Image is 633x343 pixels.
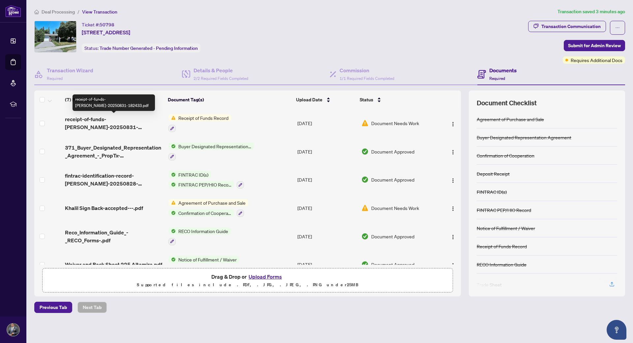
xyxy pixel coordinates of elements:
img: logo [5,5,21,17]
span: 2/2 Required Fields Completed [194,76,248,81]
article: Transaction saved 3 minutes ago [558,8,625,16]
span: Drag & Drop or [211,272,284,281]
button: Transaction Communication [528,21,606,32]
img: IMG-N12319212_1.jpg [35,21,76,52]
div: receipt-of-funds-[PERSON_NAME]-20250831-182433.pdf [73,94,155,111]
button: Status IconReceipt of Funds Record [168,114,231,132]
img: Status Icon [168,227,176,235]
div: FINTRAC PEP/HIO Record [477,206,531,214]
span: 50798 [100,22,114,28]
li: / [77,8,79,16]
th: Document Tag(s) [165,90,294,109]
th: Upload Date [293,90,357,109]
td: [DATE] [295,222,359,251]
button: Logo [448,203,458,213]
span: Requires Additional Docs [571,56,622,64]
img: Document Status [361,233,369,240]
img: Logo [450,206,456,211]
img: Document Status [361,148,369,155]
span: Status [360,96,373,103]
span: Required [489,76,505,81]
div: Notice of Fulfillment / Waiver [477,224,535,232]
span: Document Approved [371,176,414,183]
button: Logo [448,146,458,157]
img: Status Icon [168,209,176,217]
button: Logo [448,259,458,270]
button: Status IconRECO Information Guide [168,227,231,245]
img: Status Icon [168,181,176,188]
button: Submit for Admin Review [564,40,625,51]
div: Receipt of Funds Record [477,243,527,250]
span: FINTRAC ID(s) [176,171,211,178]
button: Previous Tab [34,302,72,313]
img: Logo [450,121,456,127]
span: Khalil Sign Back-accepted---.pdf [65,204,143,212]
span: (7) File Name [65,96,94,103]
h4: Details & People [194,66,248,74]
span: Upload Date [296,96,322,103]
button: Upload Forms [247,272,284,281]
img: Status Icon [168,143,176,150]
img: Status Icon [168,114,176,121]
h4: Transaction Wizard [47,66,93,74]
span: View Transaction [82,9,117,15]
button: Logo [448,174,458,185]
img: Document Status [361,204,369,212]
button: Next Tab [77,302,107,313]
span: 1/1 Required Fields Completed [340,76,394,81]
img: Logo [450,150,456,155]
td: [DATE] [295,166,359,194]
span: home [34,10,39,14]
button: Open asap [607,320,626,340]
div: Agreement of Purchase and Sale [477,116,544,123]
td: [DATE] [295,137,359,166]
h4: Commission [340,66,394,74]
img: Document Status [361,176,369,183]
span: FINTRAC PEP/HIO Record [176,181,234,188]
img: Logo [450,234,456,240]
img: Profile Icon [7,324,19,336]
span: receipt-of-funds-[PERSON_NAME]-20250831-182433.pdf [65,115,163,131]
button: Logo [448,118,458,128]
div: Status: [82,44,200,52]
img: Logo [450,263,456,268]
div: Ticket #: [82,21,114,28]
span: [STREET_ADDRESS] [82,28,130,36]
span: Document Approved [371,261,414,268]
div: Deposit Receipt [477,170,510,177]
img: Logo [450,178,456,183]
span: Document Approved [371,233,414,240]
div: Transaction Communication [541,21,601,32]
span: Reco_Information_Guide_-_RECO_Forms-.pdf [65,228,163,244]
button: Status IconAgreement of Purchase and SaleStatus IconConfirmation of Cooperation [168,199,248,217]
img: Document Status [361,120,369,127]
h4: Documents [489,66,517,74]
span: Notice of Fulfillment / Waiver [176,256,239,263]
th: (7) File Name [62,90,165,109]
div: FINTRAC ID(s) [477,188,507,195]
button: Status IconNotice of Fulfillment / Waiver [168,256,239,274]
span: ellipsis [615,25,620,30]
span: Confirmation of Cooperation [176,209,234,217]
span: fintrac-identification-record-[PERSON_NAME]-20250828-151130.pdf [65,172,163,188]
span: Receipt of Funds Record [176,114,231,121]
span: Agreement of Purchase and Sale [176,199,248,206]
span: Waiver and Back Sheet 225 Altamira.pdf [65,260,162,268]
img: Status Icon [168,171,176,178]
span: Required [47,76,63,81]
img: Status Icon [168,199,176,206]
span: Deal Processing [42,9,75,15]
p: Supported files include .PDF, .JPG, .JPEG, .PNG under 25 MB [46,281,449,289]
div: Confirmation of Cooperation [477,152,534,159]
div: Buyer Designated Representation Agreement [477,134,571,141]
td: [DATE] [295,251,359,279]
span: Drag & Drop orUpload FormsSupported files include .PDF, .JPG, .JPEG, .PNG under25MB [43,268,453,293]
span: Document Checklist [477,98,537,108]
img: Status Icon [168,256,176,263]
span: Buyer Designated Representation Agreement [176,143,254,150]
div: RECO Information Guide [477,261,527,268]
span: RECO Information Guide [176,227,231,235]
span: Document Needs Work [371,120,419,127]
button: Logo [448,231,458,242]
span: Document Needs Work [371,204,419,212]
